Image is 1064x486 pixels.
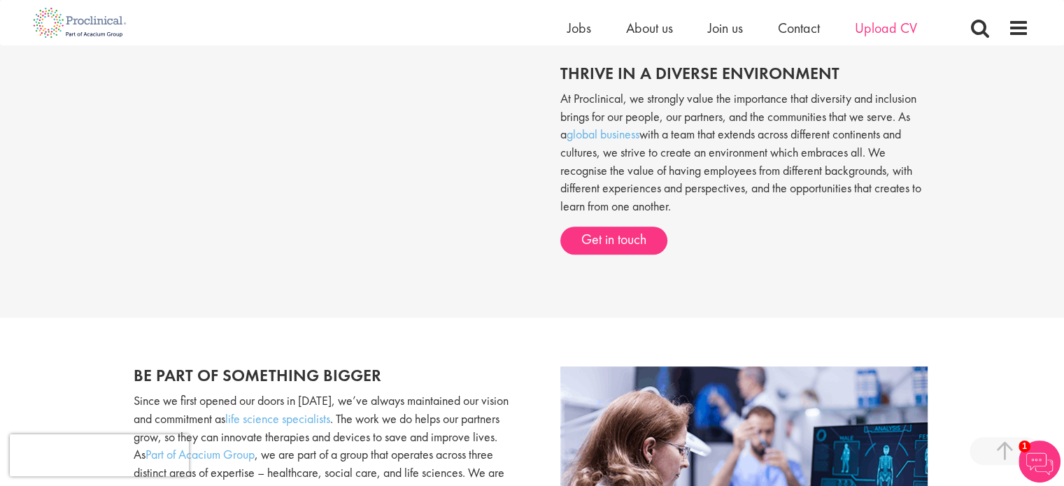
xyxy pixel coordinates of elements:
a: Upload CV [855,19,917,37]
iframe: Our diversity and inclusion team [134,50,525,271]
p: At Proclinical, we strongly value the importance that diversity and inclusion brings for our peop... [560,90,931,215]
a: global business [567,126,639,142]
h2: thrive in a diverse environment [560,64,931,83]
a: Contact [778,19,820,37]
span: 1 [1019,441,1030,452]
iframe: reCAPTCHA [10,434,189,476]
a: About us [626,19,673,37]
a: Get in touch [560,227,667,255]
a: Jobs [567,19,591,37]
h2: Be part of something bigger [134,366,522,385]
a: life science specialists [225,410,330,427]
a: Part of Acacium Group [146,446,255,462]
a: Join us [708,19,743,37]
img: Chatbot [1019,441,1061,483]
